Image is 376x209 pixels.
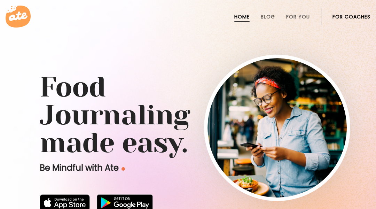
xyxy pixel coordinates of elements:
[40,73,336,157] h1: Food Journaling made easy.
[332,14,370,20] a: For Coaches
[286,14,310,20] a: For You
[234,14,250,20] a: Home
[207,58,347,198] img: home-hero-img-rounded.png
[40,162,235,173] p: Be Mindful with Ate
[261,14,275,20] a: Blog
